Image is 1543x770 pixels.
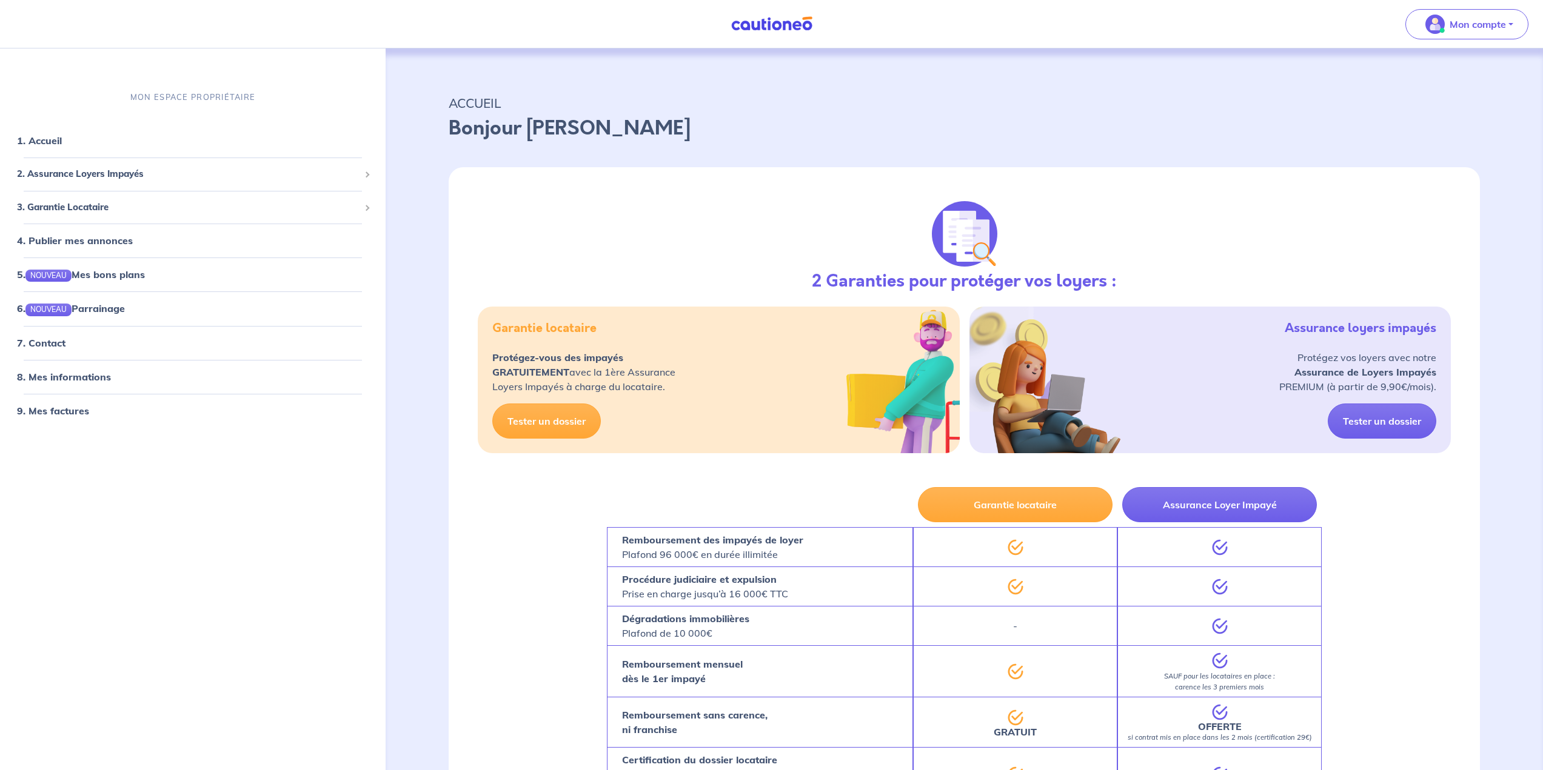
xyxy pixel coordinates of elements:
[492,351,623,378] strong: Protégez-vous des impayés GRATUITEMENT
[5,399,381,423] div: 9. Mes factures
[5,228,381,253] div: 4. Publier mes annonces
[5,296,381,320] div: 6.NOUVEAUParrainage
[622,709,768,735] strong: Remboursement sans carence, ni franchise
[913,606,1117,645] div: -
[449,92,1480,114] p: ACCUEIL
[726,16,817,32] img: Cautioneo
[1122,487,1317,522] button: Assurance Loyer Impayé
[622,658,743,685] strong: Remboursement mensuel dès le 1er impayé
[492,403,601,439] a: Tester un dossier
[17,234,133,247] a: 4. Publier mes annonces
[1285,321,1436,336] h5: Assurance loyers impayés
[1128,733,1312,742] em: si contrat mis en place dans les 2 mois (certification 29€)
[918,487,1113,522] button: Garantie locataire
[932,201,997,267] img: justif-loupe
[622,572,788,601] p: Prise en charge jusqu’à 16 000€ TTC
[5,128,381,153] div: 1. Accueil
[492,321,597,336] h5: Garantie locataire
[622,612,749,625] strong: Dégradations immobilières
[1164,672,1275,691] em: SAUF pour les locataires en place : carence les 3 premiers mois
[17,337,65,349] a: 7. Contact
[994,726,1037,738] strong: GRATUIT
[17,371,111,383] a: 8. Mes informations
[17,268,145,280] a: 5.NOUVEAUMes bons plans
[5,331,381,355] div: 7. Contact
[1425,15,1445,34] img: illu_account_valid_menu.svg
[130,91,255,103] p: MON ESPACE PROPRIÉTAIRE
[1198,720,1242,732] strong: OFFERTE
[622,611,749,640] p: Plafond de 10 000€
[5,196,381,219] div: 3. Garantie Locataire
[449,114,1480,143] p: Bonjour [PERSON_NAME]
[622,534,803,546] strong: Remboursement des impayés de loyer
[622,573,777,585] strong: Procédure judiciaire et expulsion
[5,262,381,287] div: 5.NOUVEAUMes bons plans
[1405,9,1528,39] button: illu_account_valid_menu.svgMon compte
[5,365,381,389] div: 8. Mes informations
[1279,350,1436,394] p: Protégez vos loyers avec notre PREMIUM (à partir de 9,90€/mois).
[1328,403,1436,439] a: Tester un dossier
[17,167,360,181] span: 2. Assurance Loyers Impayés
[622,533,803,562] p: Plafond 96 000€ en durée illimitée
[5,162,381,186] div: 2. Assurance Loyers Impayés
[812,271,1117,292] h3: 2 Garanties pour protéger vos loyers :
[1450,17,1506,32] p: Mon compte
[1294,366,1436,378] strong: Assurance de Loyers Impayés
[17,134,62,147] a: 1. Accueil
[492,350,675,394] p: avec la 1ère Assurance Loyers Impayés à charge du locataire.
[17,201,360,214] span: 3. Garantie Locataire
[17,405,89,417] a: 9. Mes factures
[17,302,125,314] a: 6.NOUVEAUParrainage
